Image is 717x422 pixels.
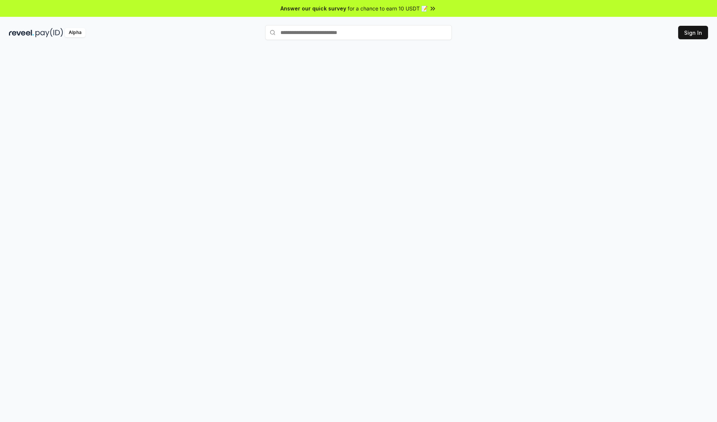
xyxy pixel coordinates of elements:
img: pay_id [35,28,63,37]
img: reveel_dark [9,28,34,37]
button: Sign In [678,26,708,39]
span: for a chance to earn 10 USDT 📝 [348,4,428,12]
span: Answer our quick survey [280,4,346,12]
div: Alpha [65,28,86,37]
